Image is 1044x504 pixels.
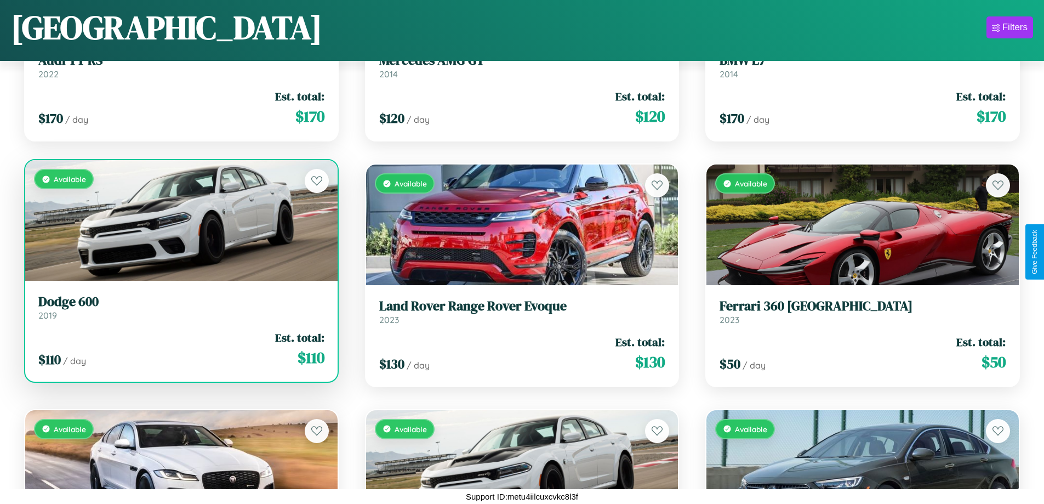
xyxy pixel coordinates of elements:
h3: Mercedes AMG GT [379,53,665,69]
a: Dodge 6002019 [38,294,324,321]
span: / day [407,360,430,371]
div: Give Feedback [1031,230,1039,274]
span: 2019 [38,310,57,321]
span: $ 50 [982,351,1006,373]
span: / day [65,114,88,125]
a: Land Rover Range Rover Evoque2023 [379,298,665,325]
span: / day [407,114,430,125]
span: Est. total: [956,334,1006,350]
h3: Audi TT RS [38,53,324,69]
span: 2023 [720,314,739,325]
span: 2022 [38,69,59,80]
span: / day [63,355,86,366]
span: Est. total: [615,88,665,104]
span: Available [395,179,427,188]
span: $ 170 [295,105,324,127]
a: BMW L72014 [720,53,1006,80]
button: Filters [986,16,1033,38]
a: Audi TT RS2022 [38,53,324,80]
span: Est. total: [956,88,1006,104]
a: Ferrari 360 [GEOGRAPHIC_DATA]2023 [720,298,1006,325]
span: $ 170 [977,105,1006,127]
span: Available [395,424,427,434]
span: $ 170 [38,109,63,127]
p: Support ID: metu4iilcuxcvkc8l3f [466,489,578,504]
span: Est. total: [615,334,665,350]
span: $ 170 [720,109,744,127]
span: $ 110 [298,347,324,369]
span: $ 130 [635,351,665,373]
span: Est. total: [275,330,324,346]
span: $ 50 [720,355,740,373]
h3: Dodge 600 [38,294,324,310]
h1: [GEOGRAPHIC_DATA] [11,5,322,50]
span: $ 110 [38,350,61,369]
a: Mercedes AMG GT2014 [379,53,665,80]
span: $ 120 [635,105,665,127]
span: 2014 [379,69,398,80]
span: 2023 [379,314,399,325]
span: 2014 [720,69,738,80]
h3: BMW L7 [720,53,1006,69]
span: / day [743,360,766,371]
span: Available [735,179,767,188]
span: Available [735,424,767,434]
span: / day [746,114,769,125]
span: Available [54,174,86,184]
span: Available [54,424,86,434]
span: $ 120 [379,109,404,127]
h3: Land Rover Range Rover Evoque [379,298,665,314]
div: Filters [1002,22,1028,33]
span: $ 130 [379,355,404,373]
span: Est. total: [275,88,324,104]
h3: Ferrari 360 [GEOGRAPHIC_DATA] [720,298,1006,314]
